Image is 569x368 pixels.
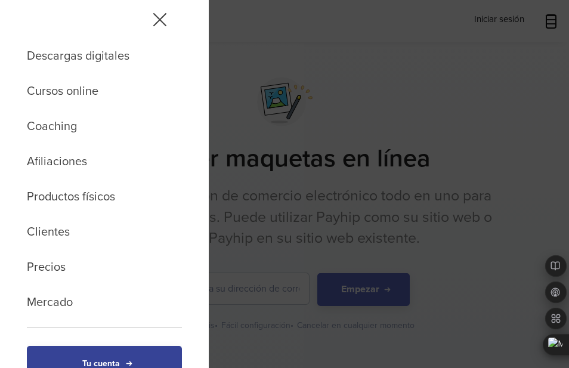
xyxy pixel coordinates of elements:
[27,257,182,278] a: Precios
[27,187,182,208] a: Productos físicos
[27,292,182,313] a: Mercado
[27,81,182,102] a: Cursos online
[27,222,182,243] a: Clientes
[27,116,182,137] a: Coaching
[27,46,182,67] a: Descargas digitales
[27,151,182,172] a: Afiliaciones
